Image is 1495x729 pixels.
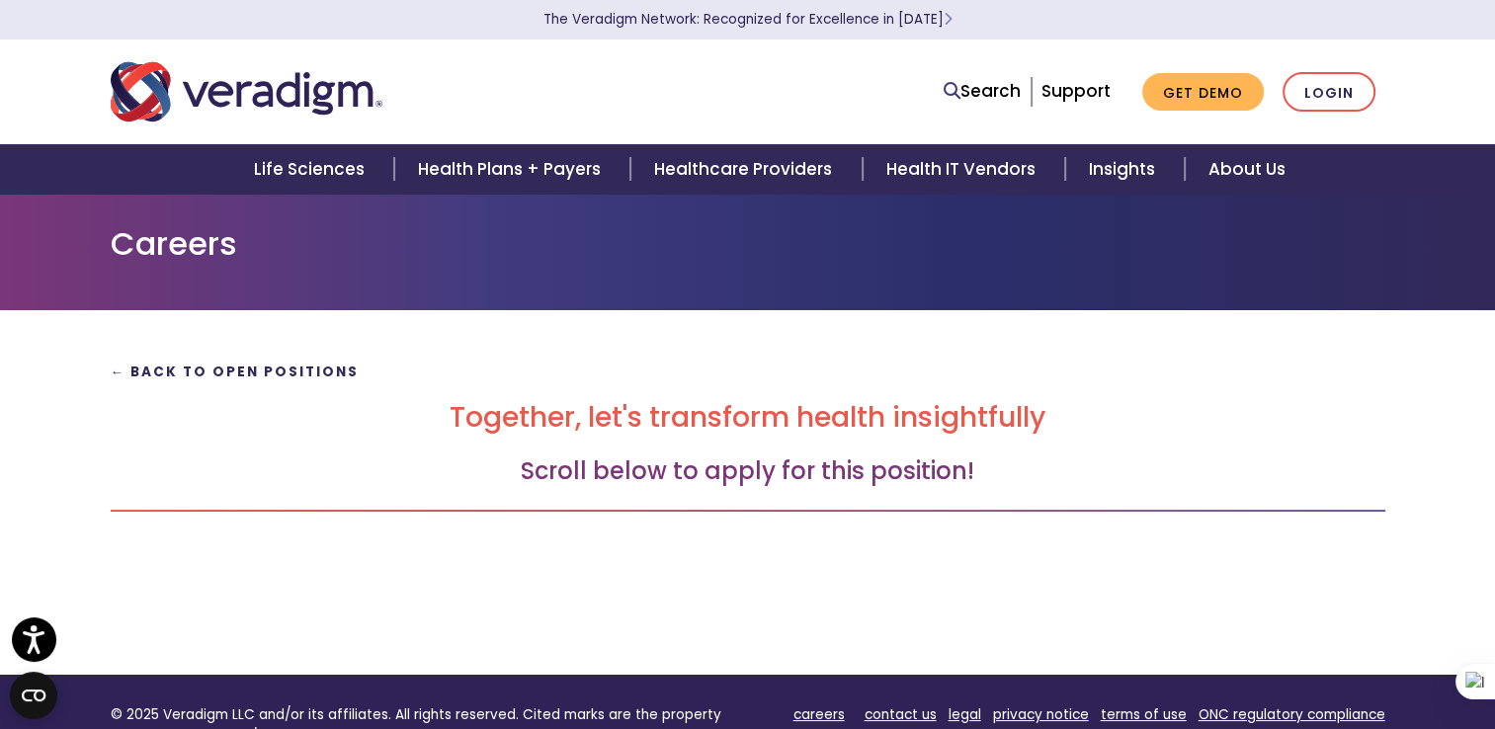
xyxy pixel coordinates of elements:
img: Veradigm logo [111,59,382,124]
a: contact us [865,705,937,724]
button: Open CMP widget [10,672,57,719]
a: The Veradigm Network: Recognized for Excellence in [DATE]Learn More [543,10,953,29]
a: terms of use [1101,705,1187,724]
h3: Scroll below to apply for this position! [111,457,1385,486]
a: privacy notice [993,705,1089,724]
a: Search [944,78,1021,105]
a: legal [949,705,981,724]
a: ← Back to Open Positions [111,363,360,381]
a: Healthcare Providers [630,144,862,195]
h1: Careers [111,225,1385,263]
a: About Us [1185,144,1309,195]
a: careers [793,705,845,724]
a: Insights [1065,144,1185,195]
a: Support [1041,79,1111,103]
a: Login [1283,72,1375,113]
a: Life Sciences [230,144,394,195]
a: Health Plans + Payers [394,144,630,195]
a: ONC regulatory compliance [1199,705,1385,724]
a: Health IT Vendors [863,144,1065,195]
span: Learn More [944,10,953,29]
h2: Together, let's transform health insightfully [111,401,1385,435]
a: Get Demo [1142,73,1264,112]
